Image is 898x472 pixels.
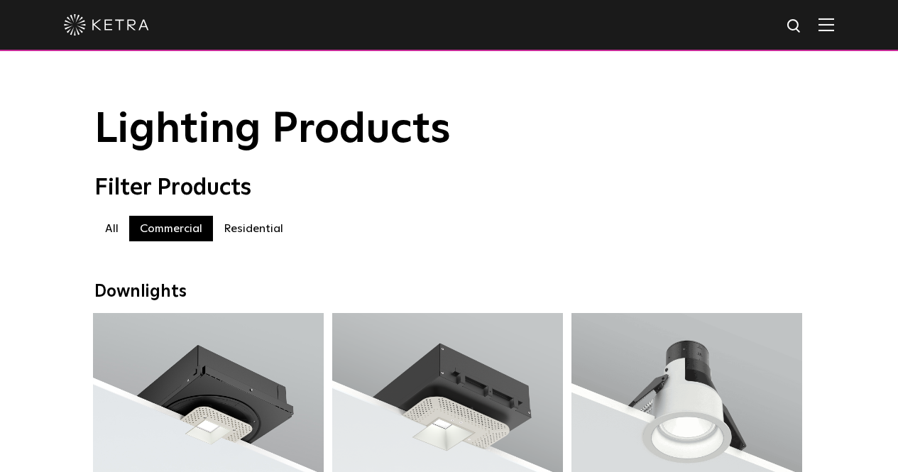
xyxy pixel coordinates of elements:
div: Filter Products [94,175,804,202]
div: Downlights [94,282,804,302]
label: Residential [213,216,294,241]
img: ketra-logo-2019-white [64,14,149,35]
label: Commercial [129,216,213,241]
img: search icon [786,18,804,35]
label: All [94,216,129,241]
span: Lighting Products [94,109,451,151]
img: Hamburger%20Nav.svg [818,18,834,31]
